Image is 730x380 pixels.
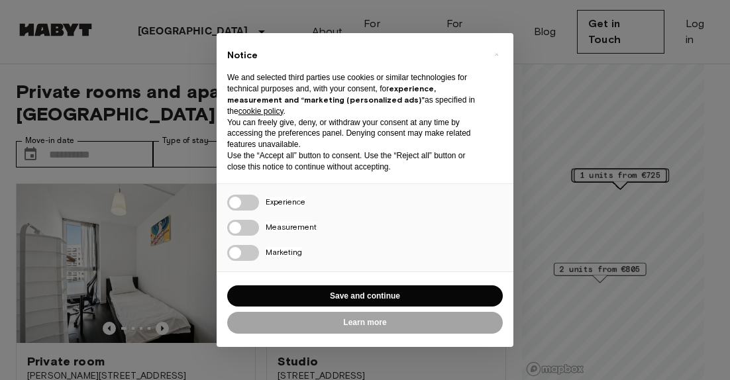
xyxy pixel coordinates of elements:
button: Close this notice [486,44,507,65]
span: Measurement [266,222,317,232]
p: You can freely give, deny, or withdraw your consent at any time by accessing the preferences pane... [227,117,482,150]
p: Use the “Accept all” button to consent. Use the “Reject all” button or close this notice to conti... [227,150,482,173]
p: We and selected third parties use cookies or similar technologies for technical purposes and, wit... [227,72,482,117]
span: × [494,46,499,62]
span: Experience [266,197,305,207]
strong: experience, measurement and “marketing (personalized ads)” [227,83,436,105]
span: Marketing [266,247,302,257]
button: Learn more [227,312,503,334]
button: Save and continue [227,285,503,307]
h2: Notice [227,49,482,62]
a: cookie policy [238,107,284,116]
